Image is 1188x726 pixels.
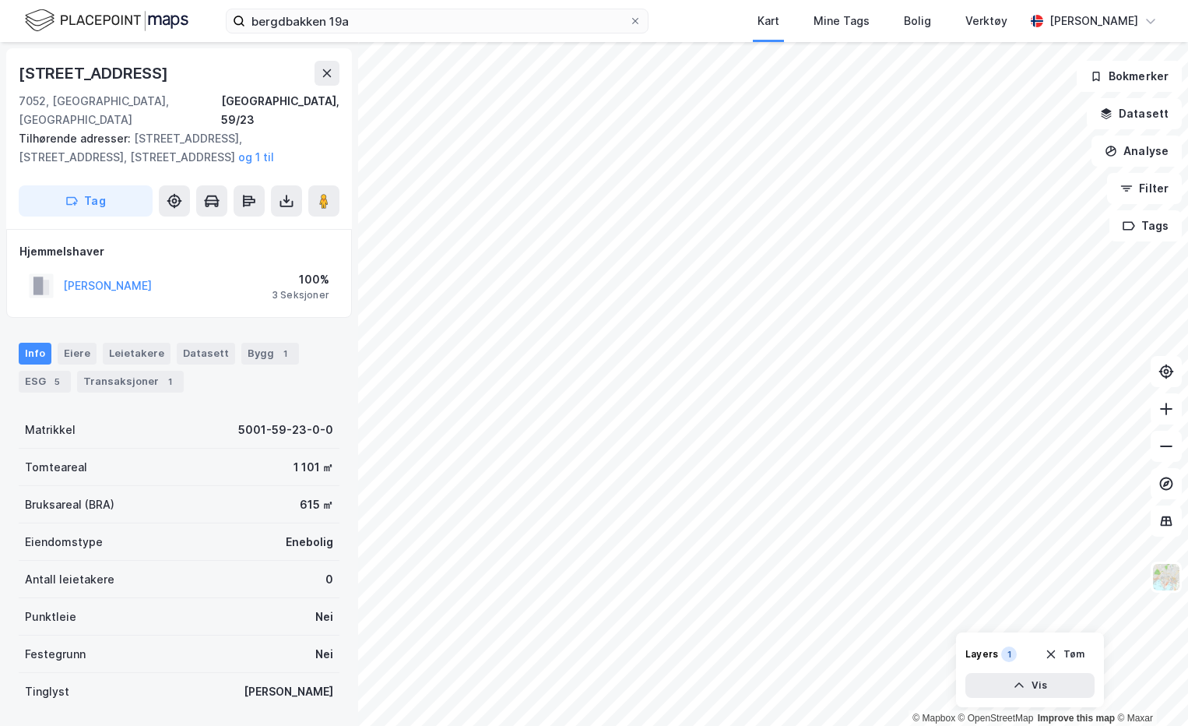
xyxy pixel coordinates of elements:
[286,533,333,552] div: Enebolig
[965,12,1007,30] div: Verktøy
[25,458,87,477] div: Tomteareal
[25,7,188,34] img: logo.f888ab2527a4732fd821a326f86c7f29.svg
[25,533,103,552] div: Eiendomstype
[814,12,870,30] div: Mine Tags
[1109,210,1182,241] button: Tags
[25,570,114,589] div: Antall leietakere
[293,458,333,477] div: 1 101 ㎡
[1110,651,1188,726] div: Kontrollprogram for chat
[965,673,1095,698] button: Vis
[912,713,955,724] a: Mapbox
[325,570,333,589] div: 0
[19,242,339,261] div: Hjemmelshaver
[958,713,1034,724] a: OpenStreetMap
[1151,562,1181,592] img: Z
[177,343,235,365] div: Datasett
[1049,12,1138,30] div: [PERSON_NAME]
[19,132,134,145] span: Tilhørende adresser:
[221,92,339,129] div: [GEOGRAPHIC_DATA], 59/23
[58,343,97,365] div: Eiere
[1038,713,1115,724] a: Improve this map
[965,648,998,661] div: Layers
[757,12,779,30] div: Kart
[1077,61,1182,92] button: Bokmerker
[25,682,69,701] div: Tinglyst
[77,371,184,393] div: Transaksjoner
[19,61,171,86] div: [STREET_ADDRESS]
[272,270,329,289] div: 100%
[25,608,76,626] div: Punktleie
[19,185,153,217] button: Tag
[19,129,327,167] div: [STREET_ADDRESS], [STREET_ADDRESS], [STREET_ADDRESS]
[315,608,333,626] div: Nei
[904,12,931,30] div: Bolig
[1110,651,1188,726] iframe: Chat Widget
[19,371,71,393] div: ESG
[300,495,333,514] div: 615 ㎡
[1001,647,1017,662] div: 1
[244,682,333,701] div: [PERSON_NAME]
[272,289,329,301] div: 3 Seksjoner
[1087,98,1182,129] button: Datasett
[1091,136,1182,167] button: Analyse
[315,645,333,664] div: Nei
[19,343,51,365] div: Info
[49,374,65,389] div: 5
[1035,642,1095,667] button: Tøm
[25,495,114,514] div: Bruksareal (BRA)
[238,421,333,439] div: 5001-59-23-0-0
[25,421,76,439] div: Matrikkel
[245,9,629,33] input: Søk på adresse, matrikkel, gårdeiere, leietakere eller personer
[103,343,170,365] div: Leietakere
[1107,173,1182,204] button: Filter
[277,346,293,361] div: 1
[25,645,86,664] div: Festegrunn
[19,92,221,129] div: 7052, [GEOGRAPHIC_DATA], [GEOGRAPHIC_DATA]
[162,374,177,389] div: 1
[241,343,299,365] div: Bygg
